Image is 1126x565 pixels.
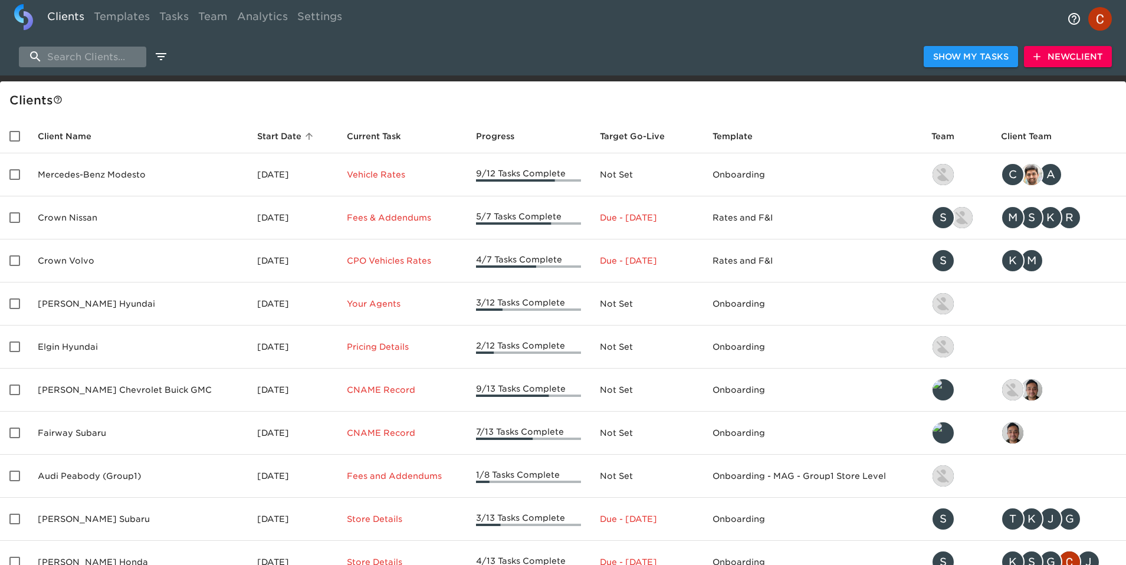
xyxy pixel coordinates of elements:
[89,4,155,33] a: Templates
[1020,206,1043,229] div: S
[933,336,954,357] img: kevin.lo@roadster.com
[257,129,317,143] span: Start Date
[14,4,33,30] img: logo
[248,196,337,239] td: [DATE]
[347,384,458,396] p: CNAME Record
[28,412,248,455] td: Fairway Subaru
[931,249,955,272] div: S
[931,464,982,488] div: nikko.foster@roadster.com
[347,470,458,482] p: Fees and Addendums
[1020,249,1043,272] div: M
[467,498,590,541] td: 3/13 Tasks Complete
[467,239,590,282] td: 4/7 Tasks Complete
[931,206,955,229] div: S
[232,4,293,33] a: Analytics
[38,129,107,143] span: Client Name
[600,129,665,143] span: Calculated based on the start date and the duration of all Tasks contained in this Hub.
[347,341,458,353] p: Pricing Details
[347,129,401,143] span: This is the next Task in this Hub that should be completed
[933,379,954,400] img: leland@roadster.com
[467,153,590,196] td: 9/12 Tasks Complete
[1001,249,1117,272] div: kwilson@crowncars.com, mcooley@crowncars.com
[1001,163,1117,186] div: clayton.mandel@roadster.com, sandeep@simplemnt.com, angelique.nurse@roadster.com
[42,4,89,33] a: Clients
[713,129,768,143] span: Template
[347,255,458,267] p: CPO Vehicles Rates
[28,196,248,239] td: Crown Nissan
[933,465,954,487] img: nikko.foster@roadster.com
[1021,164,1042,185] img: sandeep@simplemnt.com
[931,292,982,316] div: kevin.lo@roadster.com
[590,455,703,498] td: Not Set
[467,326,590,369] td: 2/12 Tasks Complete
[28,282,248,326] td: [PERSON_NAME] Hyundai
[467,412,590,455] td: 7/13 Tasks Complete
[1088,7,1112,31] img: Profile
[1058,206,1081,229] div: R
[28,369,248,412] td: [PERSON_NAME] Chevrolet Buick GMC
[931,507,982,531] div: savannah@roadster.com
[600,513,694,525] p: Due - [DATE]
[590,412,703,455] td: Not Set
[248,412,337,455] td: [DATE]
[467,196,590,239] td: 5/7 Tasks Complete
[703,498,922,541] td: Onboarding
[193,4,232,33] a: Team
[933,50,1009,64] span: Show My Tasks
[293,4,347,33] a: Settings
[1039,163,1062,186] div: A
[931,129,970,143] span: Team
[703,153,922,196] td: Onboarding
[248,498,337,541] td: [DATE]
[347,212,458,224] p: Fees & Addendums
[1001,249,1025,272] div: K
[600,129,680,143] span: Target Go-Live
[248,282,337,326] td: [DATE]
[347,427,458,439] p: CNAME Record
[1001,507,1117,531] div: tj.joyce@schomp.com, kevin.mand@schomp.com, james.kurtenbach@schomp.com, george.lawton@schomp.com
[1001,421,1117,445] div: sai@simplemnt.com
[53,95,63,104] svg: This is a list of all of your clients and clients shared with you
[28,239,248,282] td: Crown Volvo
[1024,46,1112,68] button: NewClient
[703,196,922,239] td: Rates and F&I
[1001,163,1025,186] div: C
[9,91,1121,110] div: Client s
[931,249,982,272] div: savannah@roadster.com
[347,513,458,525] p: Store Details
[1002,379,1023,400] img: nikko.foster@roadster.com
[248,326,337,369] td: [DATE]
[248,455,337,498] td: [DATE]
[600,212,694,224] p: Due - [DATE]
[1002,422,1023,444] img: sai@simplemnt.com
[347,129,416,143] span: Current Task
[703,369,922,412] td: Onboarding
[1039,507,1062,531] div: J
[1060,5,1088,33] button: notifications
[28,153,248,196] td: Mercedes-Benz Modesto
[931,335,982,359] div: kevin.lo@roadster.com
[703,412,922,455] td: Onboarding
[1058,507,1081,531] div: G
[1033,50,1102,64] span: New Client
[600,255,694,267] p: Due - [DATE]
[931,378,982,402] div: leland@roadster.com
[1001,206,1025,229] div: M
[590,326,703,369] td: Not Set
[248,239,337,282] td: [DATE]
[590,369,703,412] td: Not Set
[931,421,982,445] div: leland@roadster.com
[931,206,982,229] div: savannah@roadster.com, austin@roadster.com
[151,47,171,67] button: edit
[476,129,530,143] span: Progress
[924,46,1018,68] button: Show My Tasks
[248,369,337,412] td: [DATE]
[1001,129,1067,143] span: Client Team
[703,282,922,326] td: Onboarding
[28,498,248,541] td: [PERSON_NAME] Subaru
[1021,379,1042,400] img: sai@simplemnt.com
[347,298,458,310] p: Your Agents
[19,47,146,67] input: search
[1039,206,1062,229] div: K
[931,163,982,186] div: kevin.lo@roadster.com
